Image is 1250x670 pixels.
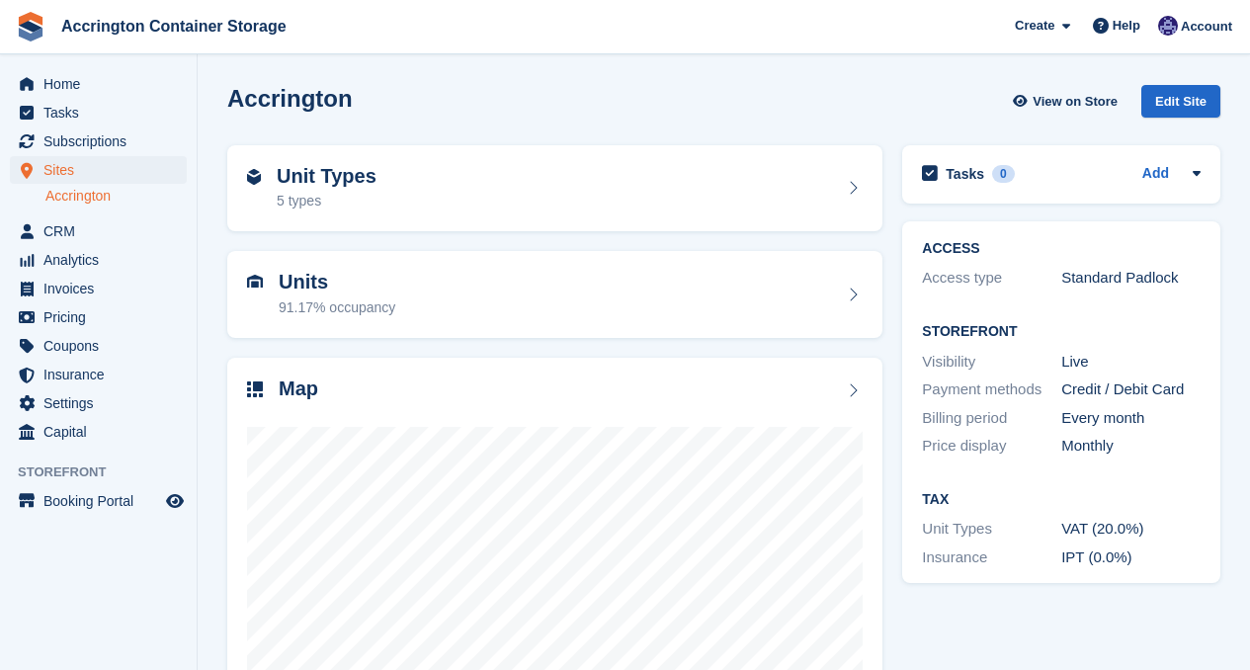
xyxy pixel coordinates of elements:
[277,165,376,188] h2: Unit Types
[10,156,187,184] a: menu
[922,435,1061,458] div: Price display
[922,518,1061,541] div: Unit Types
[163,489,187,513] a: Preview store
[227,85,353,112] h2: Accrington
[1010,85,1125,118] a: View on Store
[45,187,187,206] a: Accrington
[1142,163,1169,186] a: Add
[1015,16,1054,36] span: Create
[227,251,882,338] a: Units 91.17% occupancy
[53,10,294,42] a: Accrington Container Storage
[247,169,261,185] img: unit-type-icn-2b2737a686de81e16bb02015468b77c625bbabd49415b5ef34ead5e3b44a266d.svg
[43,303,162,331] span: Pricing
[922,407,1061,430] div: Billing period
[922,492,1201,508] h2: Tax
[1061,546,1201,569] div: IPT (0.0%)
[10,70,187,98] a: menu
[1113,16,1140,36] span: Help
[10,275,187,302] a: menu
[10,303,187,331] a: menu
[1181,17,1232,37] span: Account
[946,165,984,183] h2: Tasks
[922,241,1201,257] h2: ACCESS
[227,145,882,232] a: Unit Types 5 types
[1033,92,1118,112] span: View on Store
[1061,407,1201,430] div: Every month
[1061,267,1201,290] div: Standard Padlock
[10,99,187,126] a: menu
[10,389,187,417] a: menu
[992,165,1015,183] div: 0
[10,246,187,274] a: menu
[43,127,162,155] span: Subscriptions
[247,275,263,289] img: unit-icn-7be61d7bf1b0ce9d3e12c5938cc71ed9869f7b940bace4675aadf7bd6d80202e.svg
[43,389,162,417] span: Settings
[10,361,187,388] a: menu
[43,275,162,302] span: Invoices
[922,324,1201,340] h2: Storefront
[279,297,395,318] div: 91.17% occupancy
[1141,85,1220,126] a: Edit Site
[10,127,187,155] a: menu
[10,332,187,360] a: menu
[1158,16,1178,36] img: Jacob Connolly
[1061,378,1201,401] div: Credit / Debit Card
[247,381,263,397] img: map-icn-33ee37083ee616e46c38cad1a60f524a97daa1e2b2c8c0bc3eb3415660979fc1.svg
[16,12,45,42] img: stora-icon-8386f47178a22dfd0bd8f6a31ec36ba5ce8667c1dd55bd0f319d3a0aa187defe.svg
[43,418,162,446] span: Capital
[43,156,162,184] span: Sites
[18,462,197,482] span: Storefront
[1061,518,1201,541] div: VAT (20.0%)
[43,217,162,245] span: CRM
[1061,435,1201,458] div: Monthly
[279,377,318,400] h2: Map
[10,487,187,515] a: menu
[43,99,162,126] span: Tasks
[43,70,162,98] span: Home
[279,271,395,293] h2: Units
[10,217,187,245] a: menu
[43,487,162,515] span: Booking Portal
[922,378,1061,401] div: Payment methods
[277,191,376,211] div: 5 types
[922,546,1061,569] div: Insurance
[1141,85,1220,118] div: Edit Site
[43,246,162,274] span: Analytics
[1061,351,1201,374] div: Live
[922,267,1061,290] div: Access type
[10,418,187,446] a: menu
[43,332,162,360] span: Coupons
[43,361,162,388] span: Insurance
[922,351,1061,374] div: Visibility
